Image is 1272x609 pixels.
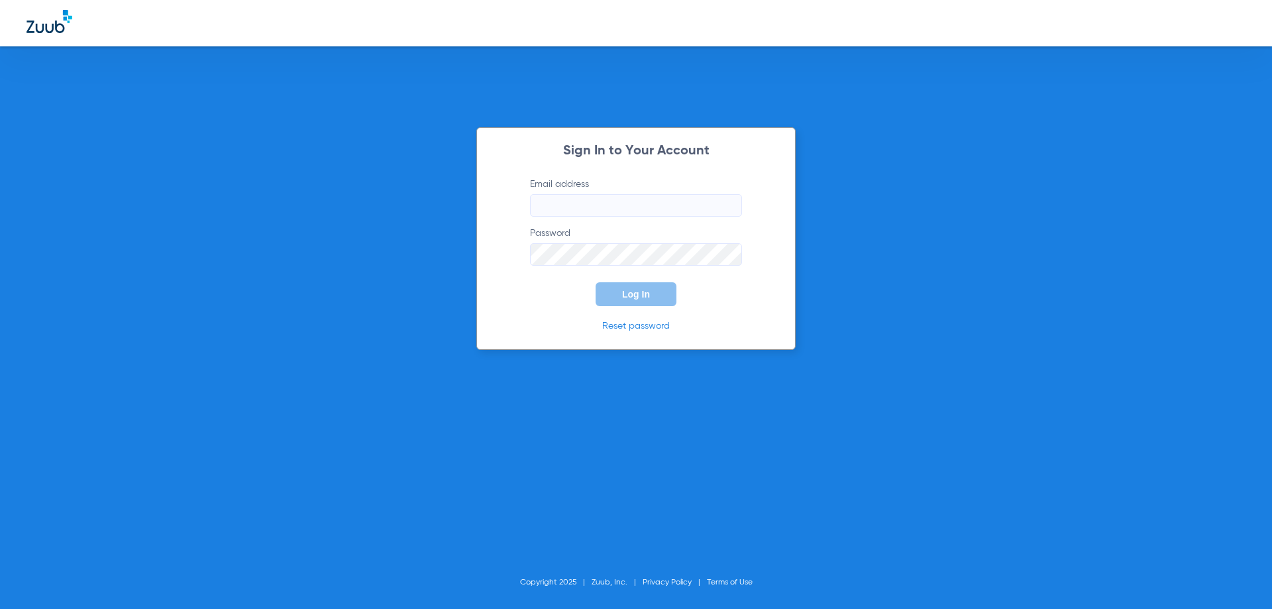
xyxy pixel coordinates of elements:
h2: Sign In to Your Account [510,144,762,158]
a: Privacy Policy [643,579,692,586]
input: Password [530,243,742,266]
li: Copyright 2025 [520,576,592,589]
img: Zuub Logo [26,10,72,33]
span: Log In [622,289,650,300]
label: Email address [530,178,742,217]
iframe: Chat Widget [1206,545,1272,609]
label: Password [530,227,742,266]
a: Reset password [602,321,670,331]
button: Log In [596,282,676,306]
a: Terms of Use [707,579,753,586]
li: Zuub, Inc. [592,576,643,589]
input: Email address [530,194,742,217]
